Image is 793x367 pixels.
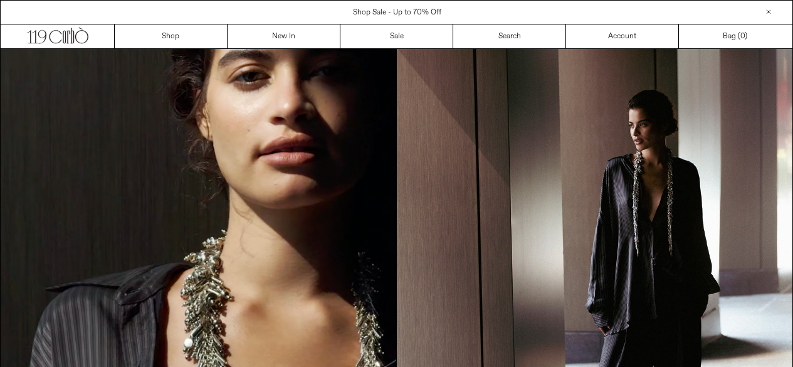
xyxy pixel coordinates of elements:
a: Shop Sale - Up to 70% Off [353,8,441,18]
a: New In [228,24,340,48]
span: 0 [740,31,745,41]
a: Shop [115,24,228,48]
a: Account [566,24,679,48]
a: Search [453,24,566,48]
span: ) [740,31,747,42]
a: Sale [340,24,453,48]
a: Bag () [679,24,792,48]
